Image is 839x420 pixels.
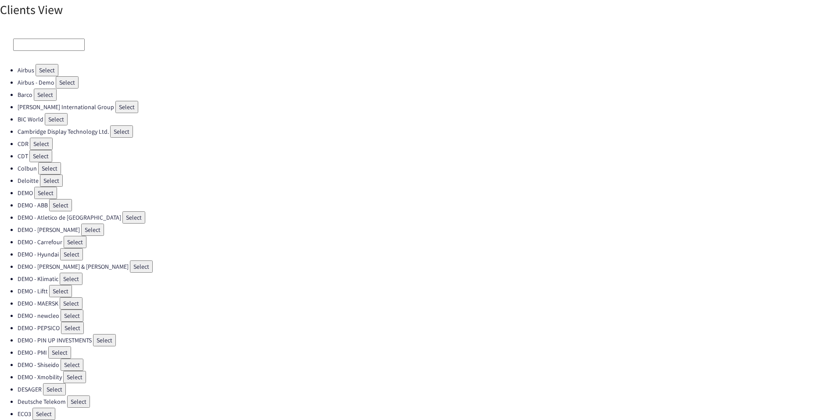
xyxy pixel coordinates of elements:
[34,89,57,101] button: Select
[34,187,57,199] button: Select
[61,310,83,322] button: Select
[18,371,839,383] li: DEMO - Xmobility
[18,260,839,273] li: DEMO - [PERSON_NAME] & [PERSON_NAME]
[61,359,83,371] button: Select
[110,125,133,138] button: Select
[18,236,839,248] li: DEMO - Carrefour
[18,150,839,162] li: CDT
[36,64,58,76] button: Select
[18,89,839,101] li: Barco
[30,138,53,150] button: Select
[18,273,839,285] li: DEMO - Klimatic
[81,224,104,236] button: Select
[48,346,71,359] button: Select
[56,76,79,89] button: Select
[45,113,68,125] button: Select
[60,248,83,260] button: Select
[18,64,839,76] li: Airbus
[18,199,839,211] li: DEMO - ABB
[60,297,82,310] button: Select
[43,383,66,395] button: Select
[63,371,86,383] button: Select
[18,383,839,395] li: DESAGER
[18,125,839,138] li: Cambridge Display Technology Ltd.
[795,378,839,420] div: Widget de chat
[795,378,839,420] iframe: Chat Widget
[18,359,839,371] li: DEMO - Shiseido
[18,297,839,310] li: DEMO - MAERSK
[18,248,839,260] li: DEMO - Hyundai
[130,260,153,273] button: Select
[122,211,145,224] button: Select
[49,199,72,211] button: Select
[18,285,839,297] li: DEMO - Liftt
[18,113,839,125] li: BIC World
[18,346,839,359] li: DEMO - PMI
[60,273,82,285] button: Select
[18,334,839,346] li: DEMO - PIN UP INVESTMENTS
[49,285,72,297] button: Select
[64,236,86,248] button: Select
[18,101,839,113] li: [PERSON_NAME] International Group
[18,138,839,150] li: CDR
[18,162,839,174] li: Colbun
[18,408,839,420] li: ECO3
[18,310,839,322] li: DEMO - newcleo
[18,224,839,236] li: DEMO - [PERSON_NAME]
[18,174,839,187] li: Deloitte
[61,322,84,334] button: Select
[29,150,52,162] button: Select
[115,101,138,113] button: Select
[32,408,55,420] button: Select
[18,187,839,199] li: DEMO
[93,334,116,346] button: Select
[18,76,839,89] li: Airbus - Demo
[40,174,63,187] button: Select
[18,322,839,334] li: DEMO - PEPSICO
[67,395,90,408] button: Select
[18,395,839,408] li: Deutsche Telekom
[38,162,61,174] button: Select
[18,211,839,224] li: DEMO - Atletico de [GEOGRAPHIC_DATA]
